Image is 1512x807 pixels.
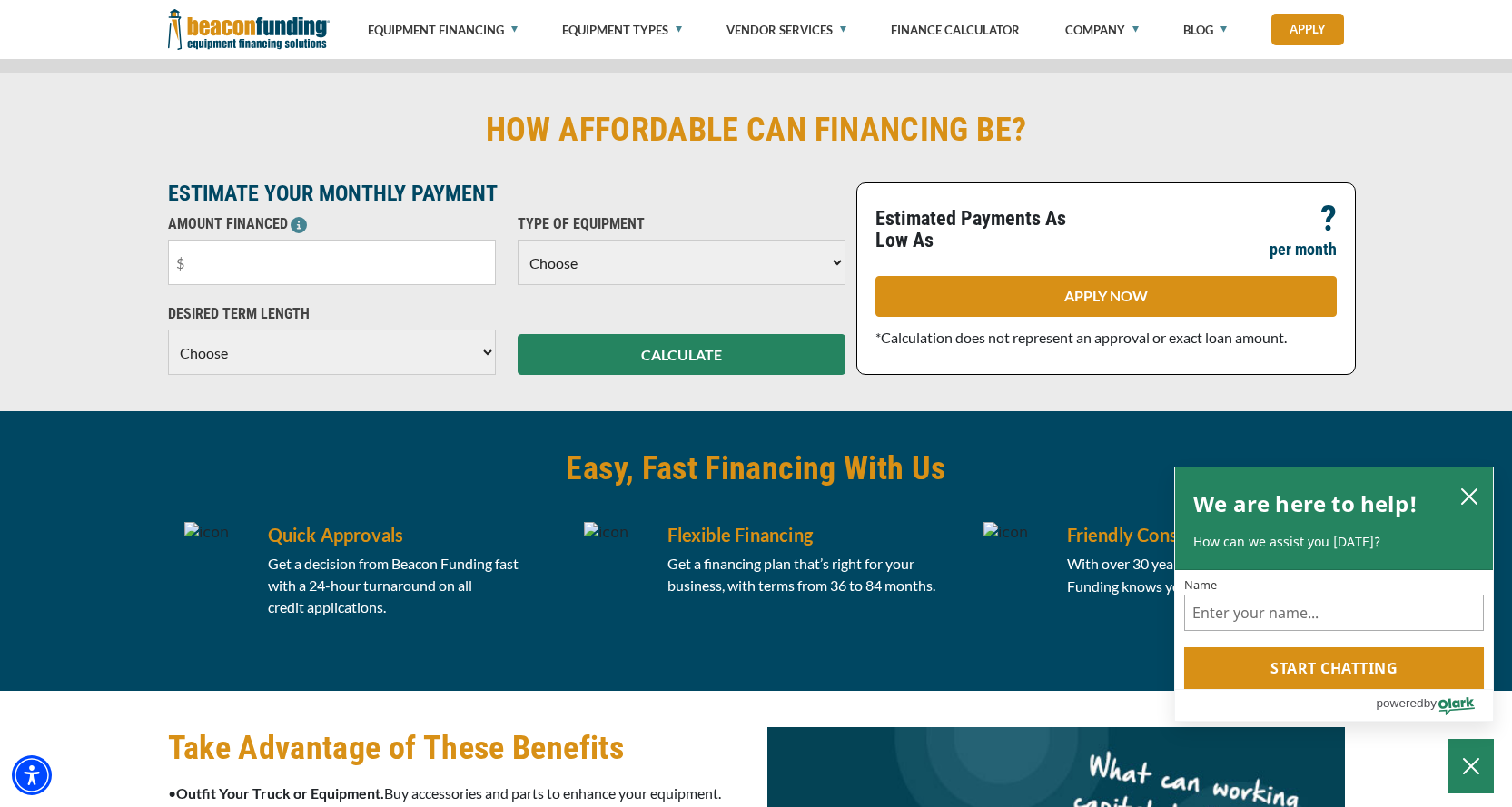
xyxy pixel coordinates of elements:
[1271,14,1344,45] a: Apply
[168,448,1345,489] h2: Easy, Fast Financing With Us
[268,553,546,618] p: Get a decision from Beacon Funding fast with a 24-hour turnaround on all credit applications.
[667,553,945,596] p: Get a financing plan that’s right for your business, with terms from 36 to 84 months.
[518,213,845,235] p: TYPE OF EQUIPMENT
[168,109,1345,151] h2: HOW AFFORDABLE CAN FINANCING BE?
[518,334,845,375] button: CALCULATE
[1067,521,1345,548] h5: Friendly Consultants
[1376,692,1423,714] span: powered
[12,755,52,795] div: Accessibility Menu
[667,521,945,548] h5: Flexible Financing
[1455,483,1484,508] button: close chatbox
[1184,647,1484,689] button: Start chatting
[1184,579,1484,591] label: Name
[1448,739,1494,793] button: Close Chatbox
[1067,555,1345,595] span: With over 30 years of experience, Beacon Funding knows your industry inside and out!
[875,276,1337,317] a: APPLY NOW
[168,213,496,235] p: AMOUNT FINANCED
[875,329,1287,346] span: *Calculation does not represent an approval or exact loan amount.
[1270,239,1337,261] p: per month
[1174,467,1494,723] div: olark chatbox
[584,522,628,544] img: icon
[1193,533,1475,551] p: How can we assist you [DATE]?
[1320,208,1337,230] p: ?
[176,784,384,802] strong: Outfit Your Truck or Equipment.
[184,522,229,544] img: icon
[1193,486,1418,522] h2: We are here to help!
[168,782,746,804] p: • Buy accessories and parts to enhance your equipment.
[168,727,746,769] h2: Take Advantage of These Benefits
[168,182,845,204] p: ESTIMATE YOUR MONTHLY PAYMENT
[1184,595,1484,631] input: Name
[1376,690,1493,721] a: Powered by Olark
[168,240,496,285] input: $
[875,208,1095,251] p: Estimated Payments As Low As
[168,303,496,325] p: DESIRED TERM LENGTH
[268,521,546,548] h5: Quick Approvals
[983,522,1028,544] img: icon
[1424,692,1437,714] span: by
